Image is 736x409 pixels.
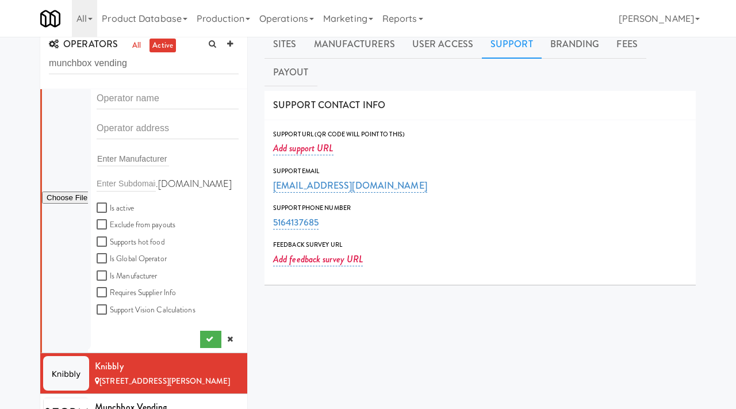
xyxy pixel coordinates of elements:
a: all [129,39,144,53]
div: Knibbly [95,358,239,375]
a: Fees [608,30,646,59]
a: Sites [264,30,305,59]
input: Operator address [97,118,239,139]
input: Supports hot food [97,238,110,247]
a: [EMAIL_ADDRESS][DOMAIN_NAME] [273,179,427,193]
div: Support Email [273,166,687,177]
input: Enter Subdomain [97,175,156,192]
input: Is Global Operator [97,254,110,263]
input: Support Vision Calculations [97,305,110,315]
a: Add feedback survey URL [273,253,363,266]
a: Support [482,30,542,59]
div: Feedback Survey Url [273,239,687,251]
a: Payout [264,58,317,87]
label: .[DOMAIN_NAME] [156,175,232,193]
input: Is active [97,204,110,213]
a: 5164137685 [273,216,319,230]
span: SUPPORT CONTACT INFO [273,98,385,112]
a: Add support URL [273,142,333,155]
a: active [149,39,176,53]
a: Manufacturers [305,30,404,59]
input: Is Manufacturer [97,272,110,281]
li: .[DOMAIN_NAME] Is active Exclude from payoutsSupports hot food Is Global Operator Is Manufacturer... [40,83,247,353]
input: Enter Manufacturer [97,151,169,166]
input: Operator name [97,88,239,109]
a: Branding [542,30,608,59]
label: Is Manufacturer [97,269,158,284]
label: Is Global Operator [97,252,167,266]
label: Exclude from payouts [97,218,175,232]
div: Support Url (QR code will point to this) [273,129,687,140]
input: Search Operator [49,53,239,74]
img: Micromart [40,9,60,29]
label: Is active [97,201,134,216]
label: Support Vision Calculations [97,303,195,318]
a: User Access [404,30,482,59]
div: Support Phone Number [273,202,687,214]
input: Exclude from payouts [97,220,110,230]
li: Knibbly[STREET_ADDRESS][PERSON_NAME] [40,353,247,394]
label: Supports hot food [97,235,164,250]
span: [STREET_ADDRESS][PERSON_NAME] [99,376,230,387]
input: Requires Supplier Info [97,288,110,297]
span: OPERATORS [49,37,118,51]
label: Requires Supplier Info [97,286,176,300]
